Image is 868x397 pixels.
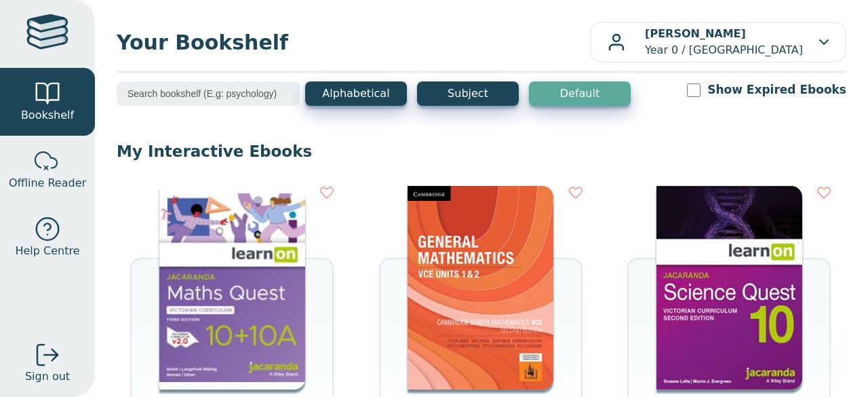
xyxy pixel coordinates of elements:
button: Default [529,81,631,106]
span: Your Bookshelf [117,27,590,58]
input: Search bookshelf (E.g: psychology) [117,81,300,106]
p: Year 0 / [GEOGRAPHIC_DATA] [645,26,803,58]
button: [PERSON_NAME]Year 0 / [GEOGRAPHIC_DATA] [590,22,846,62]
img: 1499aa3b-a4b8-4611-837d-1f2651393c4c.jpg [159,186,305,390]
button: Subject [417,81,519,106]
b: [PERSON_NAME] [645,27,746,40]
span: Sign out [25,368,70,385]
p: My Interactive Ebooks [117,141,846,162]
span: Bookshelf [21,107,74,124]
img: 98e9f931-67be-40f3-b733-112c3181ee3a.jpg [408,186,553,390]
img: b7253847-5288-ea11-a992-0272d098c78b.jpg [656,186,802,390]
button: Alphabetical [305,81,407,106]
span: Help Centre [15,243,79,259]
span: Offline Reader [9,175,86,191]
label: Show Expired Ebooks [707,81,846,98]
